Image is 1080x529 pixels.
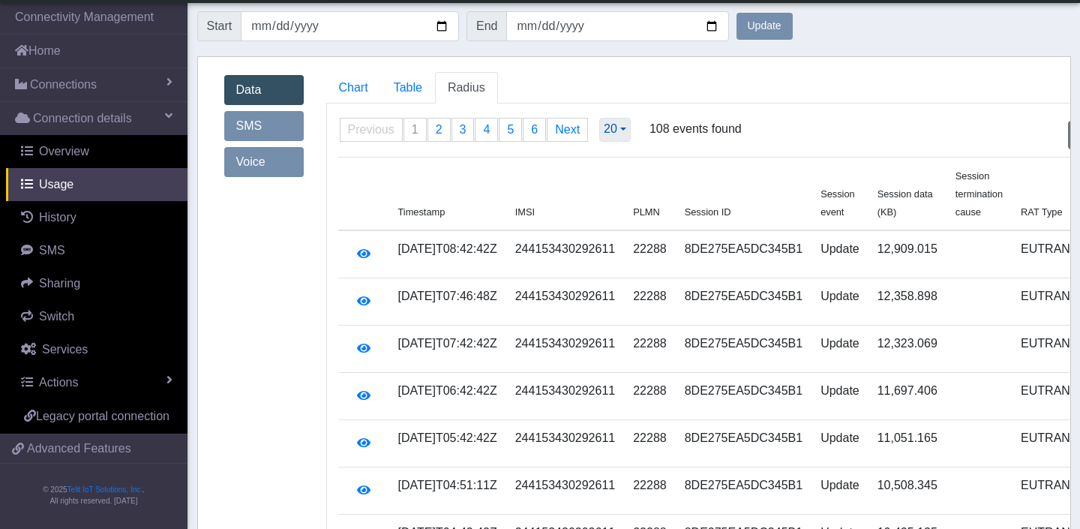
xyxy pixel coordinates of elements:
td: [DATE]T06:42:42Z [389,373,506,420]
td: 11,697.406 [868,373,946,420]
td: 12,909.015 [868,230,946,278]
td: Update [811,278,868,326]
td: 244153430292611 [506,326,624,373]
span: Actions [39,376,78,389]
td: 22288 [624,278,676,326]
ul: Pagination [340,118,589,142]
span: Usage [39,178,73,191]
span: 4 [483,123,490,136]
span: Table [394,81,422,94]
span: Previous [348,123,394,136]
td: 244153430292611 [506,420,624,467]
span: End [466,11,507,41]
td: EUTRAN [1012,326,1079,373]
span: RAT Type [1021,206,1062,218]
a: SMS [6,234,187,267]
span: 1 [412,123,418,136]
a: History [6,201,187,234]
td: [DATE]T07:46:48Z [389,278,506,326]
td: 22288 [624,230,676,278]
a: Overview [6,135,187,168]
span: Start [197,11,242,41]
td: 244153430292611 [506,373,624,420]
span: History [39,211,76,224]
td: 8DE275EA5DC345B1 [676,278,811,326]
a: Sharing [6,267,187,300]
span: Legacy portal connection [36,410,169,422]
span: 3 [460,123,466,136]
a: Switch [6,300,187,333]
span: Sharing [39,277,80,290]
span: 20 [604,122,617,135]
td: Update [811,467,868,515]
td: [DATE]T05:42:42Z [389,420,506,467]
a: Actions [6,366,187,399]
td: 8DE275EA5DC345B1 [676,230,811,278]
td: 22288 [624,326,676,373]
button: 20 [599,118,631,142]
span: Services [42,343,88,356]
td: [DATE]T07:42:42Z [389,326,506,373]
td: Update [811,420,868,467]
a: Telit IoT Solutions, Inc. [67,485,142,494]
td: 244153430292611 [506,278,624,326]
a: Data [224,75,304,105]
span: 6 [531,123,538,136]
span: Connection details [33,110,132,128]
span: 5 [507,123,514,136]
td: Update [811,326,868,373]
span: IMSI [515,206,535,218]
td: 12,323.069 [868,326,946,373]
span: Session termination cause [955,170,1003,218]
td: 22288 [624,467,676,515]
a: Next page [547,119,587,141]
a: Voice [224,147,304,177]
span: 2 [436,123,442,136]
td: 22288 [624,373,676,420]
span: Radius [448,81,485,94]
td: 8DE275EA5DC345B1 [676,420,811,467]
td: EUTRAN [1012,420,1079,467]
td: EUTRAN [1012,230,1079,278]
a: Usage [6,168,187,201]
span: Timestamp [398,206,445,218]
span: Session event [820,188,855,218]
td: EUTRAN [1012,278,1079,326]
span: Chart [339,81,368,94]
td: EUTRAN [1012,373,1079,420]
td: 244153430292611 [506,467,624,515]
td: [DATE]T08:42:42Z [389,230,506,278]
td: Update [811,373,868,420]
td: 10,508.345 [868,467,946,515]
td: [DATE]T04:51:11Z [389,467,506,515]
td: EUTRAN [1012,467,1079,515]
a: Services [6,333,187,366]
span: Connections [30,76,97,94]
span: SMS [39,244,65,257]
span: Overview [39,145,89,158]
span: PLMN [633,206,660,218]
span: Advanced Features [27,440,131,458]
td: 22288 [624,420,676,467]
span: Session ID [685,206,731,218]
span: Switch [39,310,74,323]
td: 8DE275EA5DC345B1 [676,373,811,420]
td: 8DE275EA5DC345B1 [676,467,811,515]
button: Update [736,13,793,40]
span: Session data (KB) [877,188,933,218]
span: 108 events found [649,120,742,162]
td: 12,358.898 [868,278,946,326]
td: 11,051.165 [868,420,946,467]
td: 244153430292611 [506,230,624,278]
td: Update [811,230,868,278]
a: SMS [224,111,304,141]
td: 8DE275EA5DC345B1 [676,326,811,373]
